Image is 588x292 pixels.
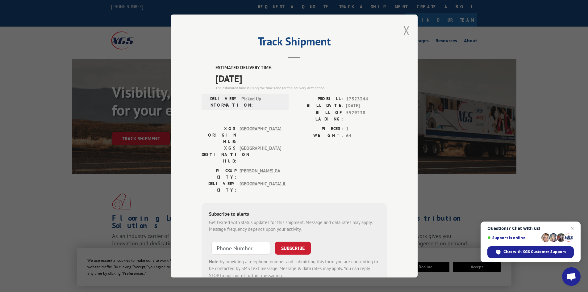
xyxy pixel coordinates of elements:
[209,219,379,233] div: Get texted with status updates for this shipment. Message and data rates may apply. Message frequ...
[215,71,387,85] span: [DATE]
[202,180,236,193] label: DELIVERY CITY:
[241,95,283,108] span: Picked Up
[240,167,281,180] span: [PERSON_NAME] , GA
[202,167,236,180] label: PICKUP CITY:
[294,132,343,139] label: WEIGHT:
[240,125,281,145] span: [GEOGRAPHIC_DATA]
[569,225,576,232] span: Close chat
[211,242,270,255] input: Phone Number
[346,125,387,133] span: 1
[203,95,238,108] label: DELIVERY INFORMATION:
[202,37,387,49] h2: Track Shipment
[202,125,236,145] label: XGS ORIGIN HUB:
[294,102,343,109] label: BILL DATE:
[202,145,236,164] label: XGS DESTINATION HUB:
[503,249,566,255] span: Chat with XGS Customer Support
[215,85,387,91] div: The estimated time is using the time zone for the delivery destination.
[215,64,387,71] label: ESTIMATED DELIVERY TIME:
[209,210,379,219] div: Subscribe to alerts
[240,145,281,164] span: [GEOGRAPHIC_DATA]
[346,102,387,109] span: [DATE]
[487,246,574,258] div: Chat with XGS Customer Support
[346,95,387,103] span: 17523344
[403,22,410,39] button: Close modal
[562,267,581,286] div: Open chat
[487,235,539,240] span: Support is online
[346,132,387,139] span: 64
[487,226,574,231] span: Questions? Chat with us!
[240,180,281,193] span: [GEOGRAPHIC_DATA] , IL
[346,109,387,122] span: 5529238
[209,258,379,279] div: by providing a telephone number and submitting this form you are consenting to be contacted by SM...
[209,259,220,264] strong: Note:
[294,125,343,133] label: PIECES:
[294,109,343,122] label: BILL OF LADING:
[294,95,343,103] label: PROBILL:
[275,242,311,255] button: SUBSCRIBE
